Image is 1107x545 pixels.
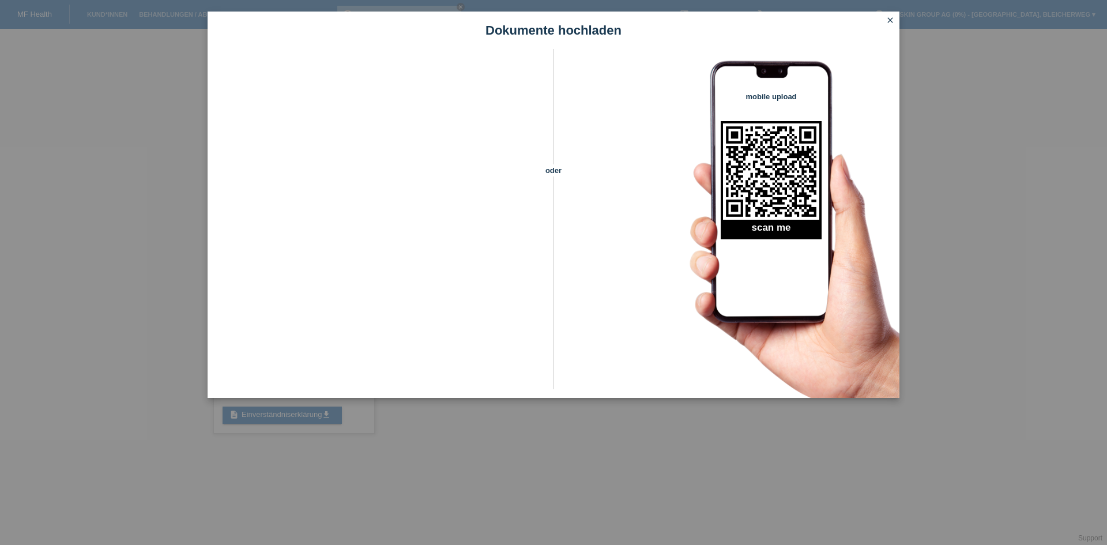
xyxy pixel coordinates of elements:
[721,222,822,239] h2: scan me
[886,16,895,25] i: close
[721,92,822,101] h4: mobile upload
[533,164,574,176] span: oder
[883,14,898,28] a: close
[225,78,533,366] iframe: Upload
[208,23,899,37] h1: Dokumente hochladen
